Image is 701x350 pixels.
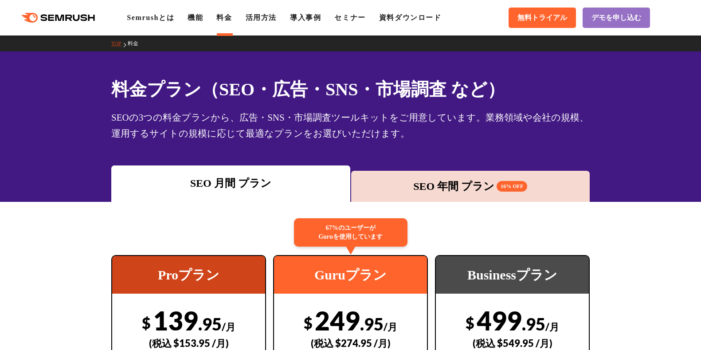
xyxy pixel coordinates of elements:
div: Businessプラン [436,256,589,294]
span: .95 [522,314,545,334]
div: SEO 月間 プラン [116,175,346,191]
a: 機能 [188,14,203,21]
div: SEO 年間 プラン [356,178,586,194]
a: デモを申し込む [583,8,650,28]
div: Proプラン [112,256,265,294]
span: 16% OFF [497,181,527,192]
h1: 料金プラン（SEO・広告・SNS・市場調査 など） [111,76,590,102]
a: TOP [111,40,128,47]
a: 無料トライアル [509,8,576,28]
a: 料金 [216,14,232,21]
span: $ [142,314,151,332]
a: セミナー [334,14,365,21]
span: /月 [545,321,559,333]
span: /月 [384,321,397,333]
a: 導入事例 [290,14,321,21]
a: 資料ダウンロード [379,14,442,21]
span: デモを申し込む [591,13,641,23]
div: Guruプラン [274,256,427,294]
a: 料金 [128,40,145,47]
span: $ [466,314,474,332]
span: $ [304,314,313,332]
div: SEOの3つの料金プランから、広告・SNS・市場調査ツールキットをご用意しています。業務領域や会社の規模、運用するサイトの規模に応じて最適なプランをお選びいただけます。 [111,110,590,142]
div: 67%のユーザーが Guruを使用しています [294,218,407,247]
span: /月 [222,321,235,333]
a: 活用方法 [246,14,277,21]
a: Semrushとは [127,14,174,21]
span: .95 [198,314,222,334]
span: .95 [360,314,384,334]
span: 無料トライアル [517,13,567,23]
